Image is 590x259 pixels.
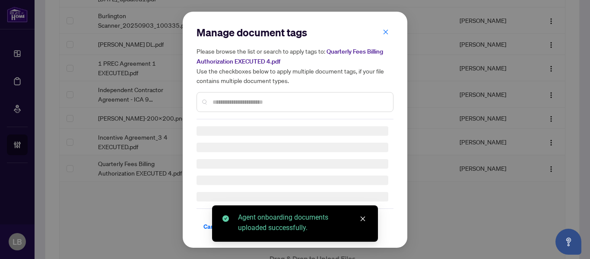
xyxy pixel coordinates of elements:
[197,26,393,39] h2: Manage document tags
[383,29,389,35] span: close
[360,216,366,222] span: close
[238,212,368,233] div: Agent onboarding documents uploaded successfully.
[203,220,222,233] span: Cancel
[197,48,383,65] span: Quarterly Fees Billing Authorization EXECUTED 4.pdf
[358,214,368,224] a: Close
[197,219,229,234] button: Cancel
[197,46,393,85] h5: Please browse the list or search to apply tags to: Use the checkboxes below to apply multiple doc...
[222,215,229,222] span: check-circle
[555,229,581,255] button: Open asap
